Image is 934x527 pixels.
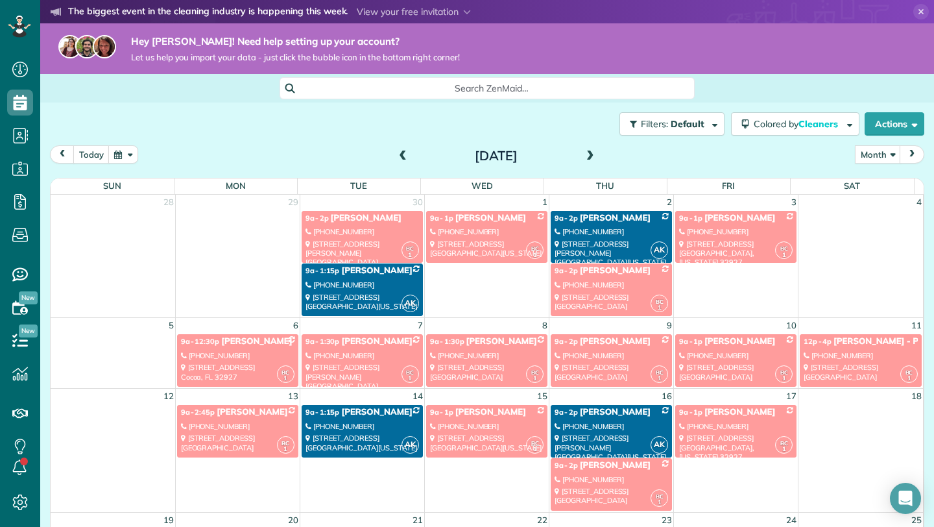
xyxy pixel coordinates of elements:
div: [STREET_ADDRESS] [GEOGRAPHIC_DATA][US_STATE] [430,239,544,258]
span: BC [531,369,539,376]
span: [PERSON_NAME] [455,213,526,223]
span: 9a - 1p [679,214,702,223]
a: 14 [411,389,424,404]
div: [PHONE_NUMBER] [555,422,668,431]
span: [PERSON_NAME] [704,407,775,417]
div: [PHONE_NUMBER] [430,227,544,236]
div: [STREET_ADDRESS] [GEOGRAPHIC_DATA] [181,434,294,452]
span: Sat [844,180,860,191]
span: [PERSON_NAME] [341,407,412,417]
span: 9a - 2p [305,214,329,223]
a: 15 [536,389,549,404]
span: AK [401,295,419,312]
span: Wed [472,180,493,191]
button: Actions [865,112,924,136]
span: [PERSON_NAME] [330,213,401,223]
span: BC [905,369,913,376]
span: BC [656,369,664,376]
span: 9a - 2p [555,461,578,470]
span: [PERSON_NAME] [221,336,292,347]
span: Filters: [641,118,668,130]
div: [PHONE_NUMBER] [305,351,419,360]
span: 9a - 2p [555,408,578,417]
small: 1 [278,373,294,385]
div: [STREET_ADDRESS] [GEOGRAPHIC_DATA], [US_STATE] 32927 [679,239,793,267]
div: [STREET_ADDRESS][PERSON_NAME] [GEOGRAPHIC_DATA] [305,239,419,267]
span: [PERSON_NAME] [704,213,775,223]
span: Thu [596,180,614,191]
span: BC [656,298,664,305]
span: 9a - 1:15p [305,408,340,417]
span: Let us help you import your data - just click the bubble icon in the bottom right corner! [131,52,460,63]
button: Colored byCleaners [731,112,859,136]
small: 1 [776,373,792,385]
small: 1 [776,443,792,456]
a: 6 [292,318,300,333]
span: Cleaners [798,118,840,130]
span: BC [406,369,414,376]
span: [PERSON_NAME] [580,336,651,347]
div: [STREET_ADDRESS] [GEOGRAPHIC_DATA] [555,363,668,382]
a: 10 [785,318,798,333]
span: New [19,325,38,337]
div: [PHONE_NUMBER] [430,351,544,360]
button: today [73,145,110,163]
h2: [DATE] [415,149,577,163]
span: BC [656,493,664,500]
span: [PERSON_NAME] [704,336,775,347]
a: 11 [910,318,923,333]
span: BC [780,245,788,252]
span: [PERSON_NAME] [580,460,651,471]
a: 16 [660,389,673,404]
a: 30 [411,195,424,210]
span: 9a - 2:45p [181,408,215,417]
span: Mon [226,180,246,191]
button: prev [50,145,75,163]
a: 9 [665,318,673,333]
a: 17 [785,389,798,404]
div: [PHONE_NUMBER] [555,475,668,484]
a: 28 [162,195,175,210]
button: next [900,145,924,163]
span: AK [651,241,668,259]
small: 1 [527,443,543,456]
a: 2 [665,195,673,210]
small: 1 [278,443,294,456]
span: 9a - 2p [555,266,578,275]
span: [PERSON_NAME] [580,265,651,276]
img: maria-72a9807cf96188c08ef61303f053569d2e2a8a1cde33d635c8a3ac13582a053d.jpg [58,35,82,58]
small: 1 [776,249,792,262]
button: Filters: Default [619,112,724,136]
strong: The biggest event in the cleaning industry is happening this week. [68,5,348,19]
span: Default [671,118,705,130]
span: Tue [350,180,367,191]
div: [STREET_ADDRESS] Cocoa, FL 32927 [181,363,294,382]
a: 29 [287,195,300,210]
small: 1 [651,496,667,509]
a: 5 [167,318,175,333]
a: 12 [162,389,175,404]
div: [STREET_ADDRESS] [GEOGRAPHIC_DATA][US_STATE] [305,293,419,312]
small: 1 [527,249,543,262]
small: 1 [527,373,543,385]
div: [PHONE_NUMBER] [430,422,544,431]
span: BC [406,245,414,252]
div: [STREET_ADDRESS] [GEOGRAPHIC_DATA] [679,363,793,382]
span: BC [780,369,788,376]
small: 1 [402,249,418,262]
div: [STREET_ADDRESS] [GEOGRAPHIC_DATA], [US_STATE] 32927 [679,434,793,461]
div: [PHONE_NUMBER] [679,227,793,236]
span: 9a - 1p [430,408,453,417]
img: jorge-587dff0eeaa6aab1f244e6dc62b8924c3b6ad411094392a53c71c6c4a576187d.jpg [75,35,99,58]
span: 9a - 2p [555,214,578,223]
span: [PERSON_NAME] [466,336,537,347]
a: 18 [910,389,923,404]
span: 9a - 2p [555,337,578,346]
span: BC [281,369,289,376]
span: AK [651,436,668,454]
div: [PHONE_NUMBER] [804,351,918,360]
div: [PHONE_NUMBER] [305,280,419,289]
div: [STREET_ADDRESS] [GEOGRAPHIC_DATA][US_STATE] [430,434,544,452]
div: [PHONE_NUMBER] [679,422,793,431]
span: 9a - 1:30p [305,337,340,346]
